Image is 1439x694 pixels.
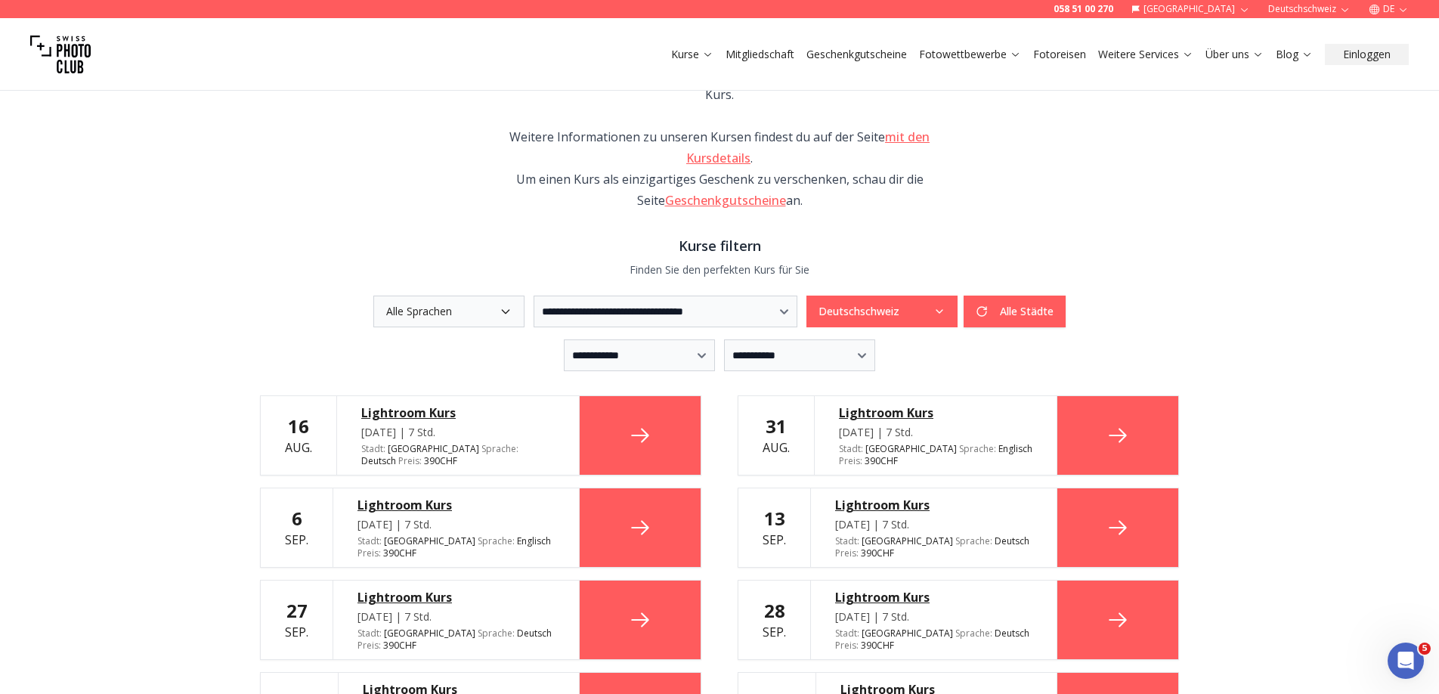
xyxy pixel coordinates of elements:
[1199,44,1270,65] button: Über uns
[1027,44,1092,65] button: Fotoreisen
[481,442,518,455] span: Sprache :
[517,535,551,547] span: Englisch
[357,535,555,559] div: [GEOGRAPHIC_DATA] 390 CHF
[361,442,385,455] span: Stadt :
[835,534,859,547] span: Stadt :
[292,506,302,531] b: 6
[357,496,555,514] a: Lightroom Kurs
[361,455,396,467] span: Deutsch
[357,639,381,652] span: Preis :
[1098,47,1193,62] a: Weitere Services
[764,598,785,623] b: 28
[839,425,1032,440] div: [DATE] | 7 Std.
[839,442,863,455] span: Stadt :
[955,627,992,640] span: Sprache :
[839,454,862,467] span: Preis :
[995,627,1029,640] span: Deutsch
[285,507,308,549] div: Sep.
[959,442,996,455] span: Sprache :
[764,506,785,531] b: 13
[835,588,1032,606] a: Lightroom Kurs
[285,414,312,457] div: Aug.
[361,404,555,422] a: Lightroom Kurs
[357,547,381,559] span: Preis :
[30,24,91,85] img: Swiss photo club
[357,627,555,652] div: [GEOGRAPHIC_DATA] 390 CHF
[665,192,786,209] a: Geschenkgutscheine
[835,627,859,640] span: Stadt :
[998,443,1032,455] span: Englisch
[964,296,1066,327] button: Alle Städte
[835,496,1032,514] a: Lightroom Kurs
[919,47,1021,62] a: Fotowettbewerbe
[478,534,515,547] span: Sprache :
[766,414,787,438] b: 31
[1033,47,1086,62] a: Fotoreisen
[288,414,309,438] b: 16
[361,425,555,440] div: [DATE] | 7 Std.
[835,517,1032,532] div: [DATE] | 7 Std.
[665,44,719,65] button: Kurse
[1205,47,1264,62] a: Über uns
[260,235,1179,256] h3: Kurse filtern
[763,507,786,549] div: Sep.
[502,126,937,211] div: Weitere Informationen zu unseren Kursen findest du auf der Seite . Um einen Kurs als einzigartige...
[1054,3,1113,15] a: 058 51 00 270
[835,609,1032,624] div: [DATE] | 7 Std.
[357,627,382,640] span: Stadt :
[285,599,308,641] div: Sep.
[1325,44,1409,65] button: Einloggen
[995,535,1029,547] span: Deutsch
[726,47,794,62] a: Mitgliedschaft
[913,44,1027,65] button: Fotowettbewerbe
[1092,44,1199,65] button: Weitere Services
[478,627,515,640] span: Sprache :
[357,609,555,624] div: [DATE] | 7 Std.
[357,588,555,606] a: Lightroom Kurs
[763,599,786,641] div: Sep.
[835,547,859,559] span: Preis :
[763,414,790,457] div: Aug.
[835,639,859,652] span: Preis :
[1388,643,1424,679] iframe: Intercom live chat
[800,44,913,65] button: Geschenkgutscheine
[806,296,958,327] button: Deutschschweiz
[398,454,422,467] span: Preis :
[839,404,1032,422] a: Lightroom Kurs
[260,262,1179,277] p: Finden Sie den perfekten Kurs für Sie
[1419,643,1431,655] span: 5
[1270,44,1319,65] button: Blog
[361,443,555,467] div: [GEOGRAPHIC_DATA] 390 CHF
[719,44,800,65] button: Mitgliedschaft
[835,627,1032,652] div: [GEOGRAPHIC_DATA] 390 CHF
[671,47,713,62] a: Kurse
[357,517,555,532] div: [DATE] | 7 Std.
[835,535,1032,559] div: [GEOGRAPHIC_DATA] 390 CHF
[517,627,552,640] span: Deutsch
[839,443,1032,467] div: [GEOGRAPHIC_DATA] 390 CHF
[357,534,382,547] span: Stadt :
[373,296,525,327] button: Alle Sprachen
[1276,47,1313,62] a: Blog
[286,598,308,623] b: 27
[806,47,907,62] a: Geschenkgutscheine
[955,534,992,547] span: Sprache :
